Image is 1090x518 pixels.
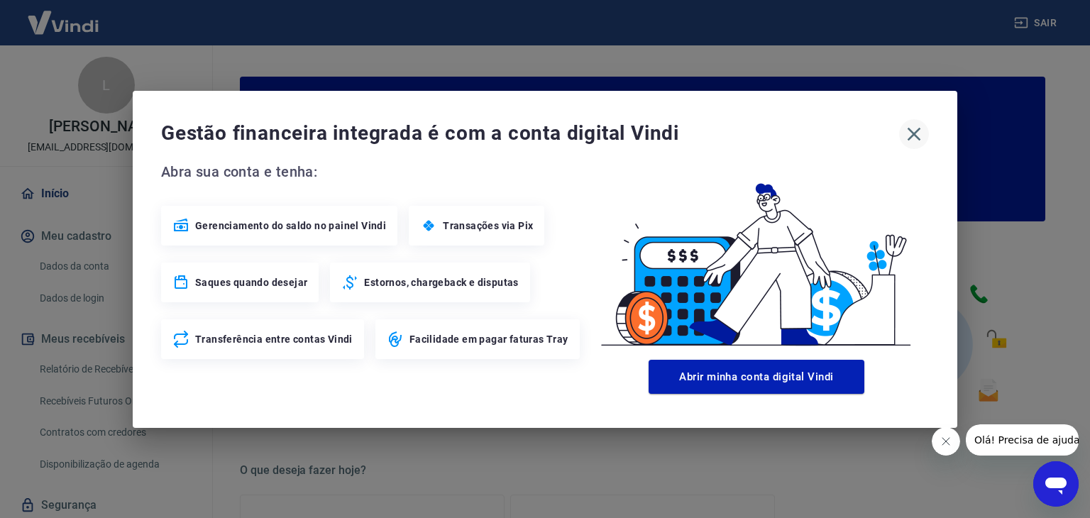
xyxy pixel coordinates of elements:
iframe: Fechar mensagem [932,427,960,456]
span: Transferência entre contas Vindi [195,332,353,346]
img: Good Billing [584,160,929,354]
iframe: Mensagem da empresa [966,424,1079,456]
span: Transações via Pix [443,219,533,233]
span: Gerenciamento do saldo no painel Vindi [195,219,386,233]
span: Abra sua conta e tenha: [161,160,584,183]
iframe: Botão para abrir a janela de mensagens [1033,461,1079,507]
span: Gestão financeira integrada é com a conta digital Vindi [161,119,899,148]
span: Olá! Precisa de ajuda? [9,10,119,21]
span: Estornos, chargeback e disputas [364,275,518,290]
span: Facilidade em pagar faturas Tray [409,332,568,346]
span: Saques quando desejar [195,275,307,290]
button: Abrir minha conta digital Vindi [649,360,864,394]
